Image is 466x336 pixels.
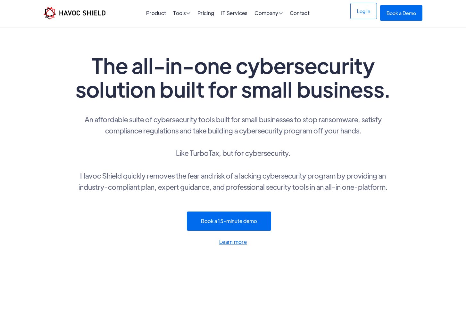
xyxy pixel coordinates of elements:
div: Tools [173,11,190,17]
a: Product [146,10,166,16]
div: Company [254,11,283,17]
a: Log In [350,3,377,19]
a: Book a 15-minute demo [187,212,271,231]
div: Tools [173,11,190,17]
div: Company [254,11,283,17]
img: Havoc Shield logo [44,7,105,20]
iframe: Chat Widget [434,305,466,336]
a: Pricing [197,10,214,16]
span:  [279,11,283,16]
span:  [186,11,190,16]
a: home [44,7,105,20]
a: IT Services [221,10,248,16]
p: An affordable suite of cybersecurity tools built for small businesses to stop ransomware, satisfy... [73,114,393,192]
a: Contact [290,10,310,16]
h1: The all-in-one cybersecurity solution built for small business. [73,53,393,101]
a: Learn more [73,237,393,246]
a: Book a Demo [380,5,422,21]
